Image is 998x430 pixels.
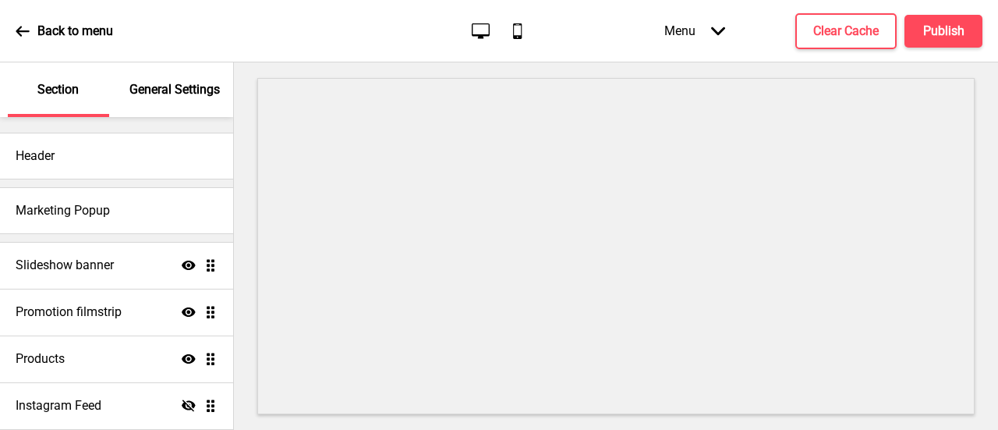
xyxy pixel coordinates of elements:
[16,350,65,368] h4: Products
[129,81,220,98] p: General Settings
[16,147,55,165] h4: Header
[37,81,79,98] p: Section
[16,304,122,321] h4: Promotion filmstrip
[16,10,113,52] a: Back to menu
[923,23,964,40] h4: Publish
[795,13,897,49] button: Clear Cache
[649,8,741,54] div: Menu
[16,257,114,274] h4: Slideshow banner
[37,23,113,40] p: Back to menu
[813,23,879,40] h4: Clear Cache
[904,15,982,48] button: Publish
[16,202,110,219] h4: Marketing Popup
[16,397,101,414] h4: Instagram Feed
